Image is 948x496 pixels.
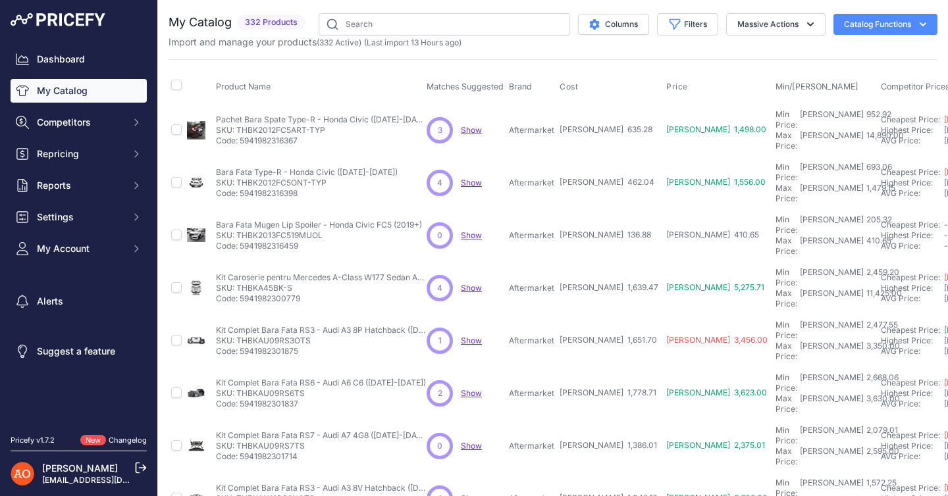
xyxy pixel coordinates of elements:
div: Min Price: [776,267,797,288]
div: Highest Price: [881,178,944,188]
span: Min/[PERSON_NAME] [776,82,858,91]
button: Competitors [11,111,147,134]
div: 11,425.00 [864,288,902,309]
div: 205.32 [864,214,892,236]
div: Highest Price: [881,388,944,399]
a: Cheapest Price: [881,430,940,440]
button: Cost [560,82,581,92]
div: Max Price: [776,393,797,414]
p: Aftermarket [509,230,554,241]
p: SKU: THBK2012FC5ONT-TYP [216,178,398,188]
input: Search [319,13,570,36]
span: Price [666,82,688,92]
div: 693.06 [864,162,892,183]
div: 2,477.55 [864,320,898,341]
span: 3 [438,124,442,136]
span: 4 [437,282,442,294]
div: Min Price: [776,425,797,446]
p: SKU: THBK2013FC519MUOL [216,230,422,241]
a: Show [461,178,482,187]
span: Show [461,125,482,135]
span: [PERSON_NAME] 5,275.71 [666,282,764,292]
div: 2,459.20 [864,267,899,288]
div: 2,595.00 [864,446,899,467]
div: [PERSON_NAME] [800,288,864,309]
p: SKU: THBK2012FC5ART-TYP [216,125,427,136]
p: Kit Complet Bara Fata RS6 - Audi A6 C6 ([DATE]-[DATE]) [216,378,426,388]
div: Max Price: [776,341,797,362]
button: Filters [657,13,718,36]
div: [PERSON_NAME] [800,267,864,288]
div: Highest Price: [881,230,944,241]
span: 2 [438,387,442,399]
a: Show [461,441,482,451]
button: Price [666,82,691,92]
p: SKU: THBKAU09RS6TS [216,388,426,399]
p: Code: 5941982301875 [216,346,427,357]
a: Show [461,283,482,293]
div: 2,079.01 [864,425,898,446]
div: [PERSON_NAME] [800,425,864,446]
button: My Account [11,237,147,260]
a: Show [461,388,482,398]
span: Brand [509,82,532,91]
div: [PERSON_NAME] [800,130,864,151]
a: [PERSON_NAME] [42,462,118,474]
nav: Sidebar [11,47,147,419]
div: Highest Price: [881,125,944,136]
button: Repricing [11,142,147,166]
div: [PERSON_NAME] [800,372,864,393]
div: 14,890.00 [864,130,904,151]
p: Code: 5941982301714 [216,451,427,462]
div: 3,630.00 [864,393,900,414]
p: Aftermarket [509,125,554,136]
a: Dashboard [11,47,147,71]
p: SKU: THBKA45BK-S [216,283,427,293]
span: [PERSON_NAME] 1,556.00 [666,177,766,187]
a: My Catalog [11,79,147,103]
button: Massive Actions [726,13,826,36]
div: [PERSON_NAME] [800,393,864,414]
span: [PERSON_NAME] 3,456.00 [666,335,768,345]
span: [PERSON_NAME] 462.04 [560,177,654,187]
a: Show [461,230,482,240]
p: Import and manage your products [169,36,461,49]
div: [PERSON_NAME] [800,341,864,362]
div: [PERSON_NAME] [800,236,864,257]
div: Min Price: [776,320,797,341]
p: SKU: THBKAU09RS3OTS [216,335,427,346]
div: [PERSON_NAME] [800,109,864,130]
p: Code: 5941982301837 [216,399,426,409]
span: 0 [437,230,442,241]
div: Min Price: [776,214,797,236]
div: Highest Price: [881,283,944,293]
p: Kit Complet Bara Fata RS7 - Audi A7 4G8 ([DATE]-[DATE]) [216,430,427,441]
span: [PERSON_NAME] 1,498.00 [666,124,766,134]
span: Show [461,335,482,345]
span: 1 [438,335,442,347]
a: Cheapest Price: [881,220,940,230]
div: 2,668.06 [864,372,899,393]
div: Pricefy v1.7.2 [11,435,55,446]
p: Kit Complet Bara Fata RS3 - Audi A3 8V Hatchback ([DATE]-[DATE]) [216,483,427,493]
button: Reports [11,174,147,197]
span: [PERSON_NAME] 410.65 [666,230,759,239]
span: [PERSON_NAME] 1,778.71 [560,387,656,397]
span: Competitors [37,116,123,129]
span: 332 Products [237,15,305,30]
div: [PERSON_NAME] [800,214,864,236]
p: Code: 5941982316367 [216,136,427,146]
a: Cheapest Price: [881,325,940,335]
div: [PERSON_NAME] [800,320,864,341]
span: Matches Suggested [427,82,504,91]
span: 4 [437,177,442,189]
div: Max Price: [776,183,797,204]
div: Min Price: [776,372,797,393]
span: [PERSON_NAME] 1,386.01 [560,440,657,450]
p: Aftermarket [509,335,554,346]
a: [EMAIL_ADDRESS][DOMAIN_NAME] [42,475,180,485]
span: [PERSON_NAME] 1,639.47 [560,282,658,292]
